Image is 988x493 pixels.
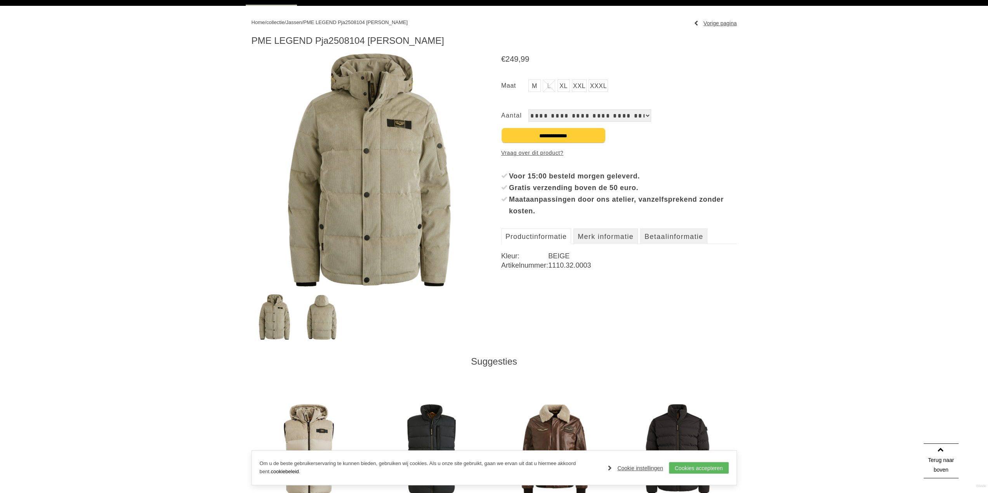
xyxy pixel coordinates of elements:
a: Vorige pagina [694,17,737,29]
a: Home [252,19,265,25]
div: Voor 15:00 besteld morgen geleverd. [509,170,737,182]
a: Betaalinformatie [640,228,707,244]
span: / [302,19,304,25]
a: cookiebeleid [271,469,299,474]
a: XXL [572,80,587,92]
dt: Artikelnummer: [501,261,548,270]
a: Cookies accepteren [669,462,729,474]
li: Maataanpassingen door ons atelier, vanzelfsprekend zonder kosten. [501,194,737,217]
span: € [501,55,505,63]
dt: Kleur: [501,251,548,261]
div: Gratis verzending boven de 50 euro. [509,182,737,194]
dd: 1110.32.0003 [548,261,736,270]
span: / [285,19,286,25]
a: collectie [266,19,285,25]
div: Suggesties [252,356,737,367]
span: , [518,55,521,63]
a: Jassen [286,19,302,25]
a: Productinformatie [501,228,571,244]
a: Merk informatie [573,228,638,244]
span: 99 [521,55,529,63]
a: Terug naar boven [924,443,958,478]
a: XL [557,80,570,92]
img: pme-legend-pja2508104-jassen [252,294,297,340]
ul: Maat [501,80,737,94]
a: Vraag over dit product? [501,147,563,159]
a: XXXL [589,80,608,92]
a: Divide [976,481,986,491]
a: M [528,80,541,92]
a: Cookie instellingen [608,462,663,474]
span: / [265,19,266,25]
h1: PME LEGEND Pja2508104 [PERSON_NAME] [252,35,737,47]
img: PME LEGEND Pja2508104 Jassen [252,52,487,288]
a: PME LEGEND Pja2508104 [PERSON_NAME] [303,19,408,25]
span: 249 [505,55,518,63]
p: Om u de beste gebruikerservaring te kunnen bieden, gebruiken wij cookies. Als u onze site gebruik... [260,460,601,476]
dd: BEIGE [548,251,736,261]
label: Aantal [501,109,528,122]
img: pme-legend-pja2508104-jassen [299,294,344,340]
